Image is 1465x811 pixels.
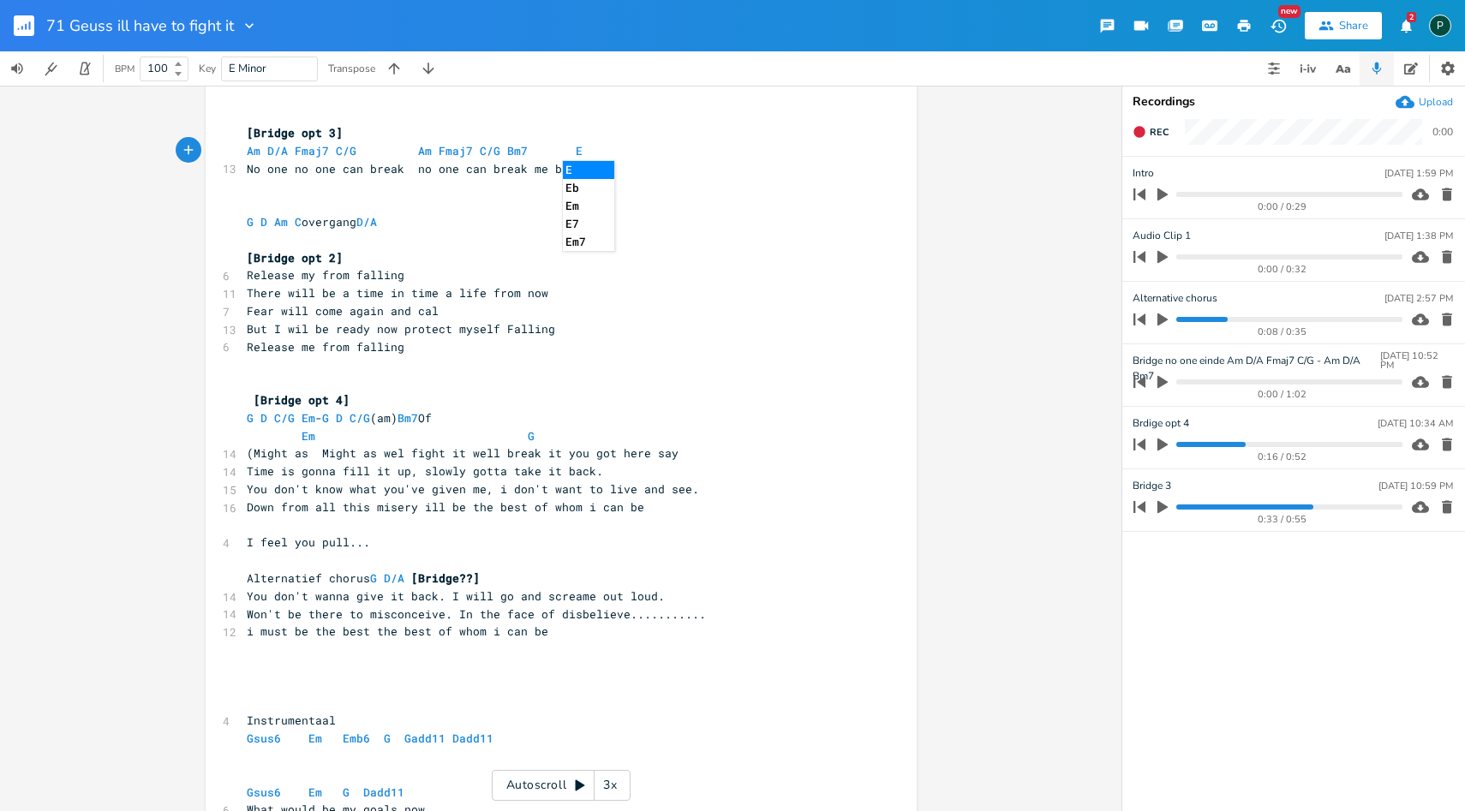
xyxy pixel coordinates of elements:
[247,125,343,140] span: [Bridge opt 3]
[563,233,614,251] li: Em7
[1396,92,1453,111] button: Upload
[247,250,343,265] span: [Bridge opt 2]
[452,730,493,746] span: Dadd11
[563,179,614,197] li: Eb
[1378,419,1453,428] div: [DATE] 10:34 AM
[247,713,336,728] span: Instrumentaal
[247,784,281,800] span: Gsus6
[370,570,377,586] span: G
[404,730,445,746] span: Gadd11
[1278,5,1301,18] div: New
[247,214,377,230] span: overgang
[1133,415,1189,432] span: Brdige opt 4
[295,214,302,230] span: C
[1407,12,1416,22] div: 2
[247,410,432,426] span: - (am) Of
[115,64,135,74] div: BPM
[46,18,234,33] span: 71 Geuss ill have to fight it
[1163,515,1402,524] div: 0:33 / 0:55
[247,285,548,301] span: There will be a time in time a life from now
[247,339,404,355] span: Release me from falling
[247,481,699,497] span: You don't know what you've given me, i don't want to live and see.
[384,730,391,746] span: G
[1339,18,1368,33] div: Share
[418,143,432,158] span: Am
[308,784,322,800] span: Em
[1389,10,1423,41] button: 2
[1133,228,1191,244] span: Audio Clip 1
[247,570,480,586] span: Alternatief chorus
[1163,202,1402,212] div: 0:00 / 0:29
[247,463,603,479] span: Time is gonna fill it up, slowly gotta take it back.
[356,214,377,230] span: D/A
[247,606,706,622] span: Won't be there to misconceive. In the face of disbelieve...........
[1126,118,1175,146] button: Rec
[563,215,614,233] li: E7
[1384,231,1453,241] div: [DATE] 1:38 PM
[480,143,500,158] span: C/G
[247,588,665,604] span: You don't wanna give it back. I will go and screame out loud.
[254,392,350,408] span: [Bridge opt 4]
[350,410,370,426] span: C/G
[384,570,404,586] span: D/A
[308,730,322,746] span: Em
[398,410,418,426] span: Bm7
[1419,95,1453,109] div: Upload
[247,161,596,176] span: No one no one can break no one can break me but me
[1429,6,1451,45] button: P
[229,61,266,76] span: E Minor
[247,267,404,283] span: Release my from falling
[1378,481,1453,491] div: [DATE] 10:59 PM
[1305,12,1382,39] button: Share
[1384,294,1453,303] div: [DATE] 2:57 PM
[1150,126,1169,139] span: Rec
[247,214,254,230] span: G
[247,534,370,550] span: I feel you pull...
[247,445,679,461] span: (Might as Might as wel fight it well break it you got here say
[576,143,583,158] span: E
[363,784,404,800] span: Dadd11
[328,63,375,74] div: Transpose
[199,63,216,74] div: Key
[247,499,644,515] span: Down from all this misery ill be the best of whom i can be
[528,428,535,444] span: G
[322,410,329,426] span: G
[1432,127,1453,137] div: 0:00
[274,214,288,230] span: Am
[343,730,370,746] span: Emb6
[336,410,343,426] span: D
[1133,96,1455,108] div: Recordings
[1163,452,1402,462] div: 0:16 / 0:52
[1429,15,1451,37] div: Piepo
[274,410,295,426] span: C/G
[247,321,555,337] span: But I wil be ready now protect myself Falling
[563,197,614,215] li: Em
[1163,390,1402,399] div: 0:00 / 1:02
[295,143,329,158] span: Fmaj7
[247,303,439,319] span: Fear will come again and cal
[302,428,315,444] span: Em
[1163,265,1402,274] div: 0:00 / 0:32
[492,770,631,801] div: Autoscroll
[1133,290,1217,307] span: Alternative chorus
[336,143,356,158] span: C/G
[1133,165,1154,182] span: Intro
[1261,10,1295,41] button: New
[343,784,350,800] span: G
[1133,353,1380,369] span: Bridge no one einde Am D/A Fmaj7 C/G - Am D/A Bm7
[411,570,480,586] span: [Bridge??]
[507,143,528,158] span: Bm7
[563,161,614,179] li: E
[267,143,288,158] span: D/A
[260,214,267,230] span: D
[595,770,625,801] div: 3x
[260,410,267,426] span: D
[247,623,548,639] span: i must be the best the best of whom i can be
[1380,351,1453,370] div: [DATE] 10:52 PM
[247,730,281,746] span: Gsus6
[247,410,254,426] span: G
[302,410,315,426] span: Em
[247,143,260,158] span: Am
[1133,478,1171,494] span: Bridge 3
[439,143,473,158] span: Fmaj7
